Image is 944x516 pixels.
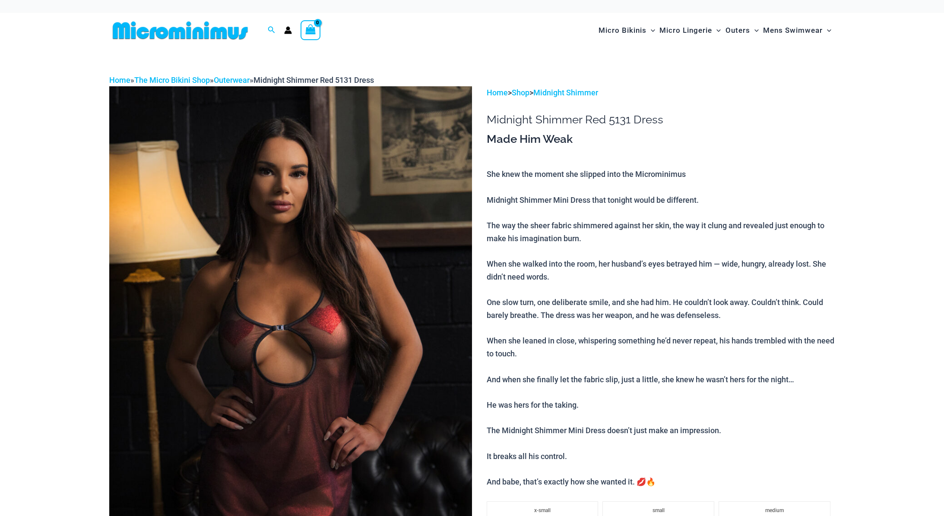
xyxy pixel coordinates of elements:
[712,19,721,41] span: Menu Toggle
[765,507,784,513] span: medium
[109,76,374,85] span: » » »
[214,76,250,85] a: Outerwear
[487,88,508,97] a: Home
[534,507,551,513] span: x-small
[646,19,655,41] span: Menu Toggle
[659,19,712,41] span: Micro Lingerie
[657,17,723,44] a: Micro LingerieMenu ToggleMenu Toggle
[487,113,835,126] h1: Midnight Shimmer Red 5131 Dress
[512,88,529,97] a: Shop
[761,17,833,44] a: Mens SwimwearMenu ToggleMenu Toggle
[823,19,831,41] span: Menu Toggle
[653,507,665,513] span: small
[723,17,761,44] a: OutersMenu ToggleMenu Toggle
[109,21,251,40] img: MM SHOP LOGO FLAT
[595,16,835,45] nav: Site Navigation
[487,132,835,147] h3: Made Him Weak
[134,76,210,85] a: The Micro Bikini Shop
[284,26,292,34] a: Account icon link
[596,17,657,44] a: Micro BikinisMenu ToggleMenu Toggle
[487,86,835,99] p: > >
[725,19,750,41] span: Outers
[301,20,320,40] a: View Shopping Cart, empty
[750,19,759,41] span: Menu Toggle
[763,19,823,41] span: Mens Swimwear
[268,25,276,36] a: Search icon link
[599,19,646,41] span: Micro Bikinis
[487,168,835,488] p: She knew the moment she slipped into the Microminimus Midnight Shimmer Mini Dress that tonight wo...
[109,76,130,85] a: Home
[533,88,598,97] a: Midnight Shimmer
[253,76,374,85] span: Midnight Shimmer Red 5131 Dress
